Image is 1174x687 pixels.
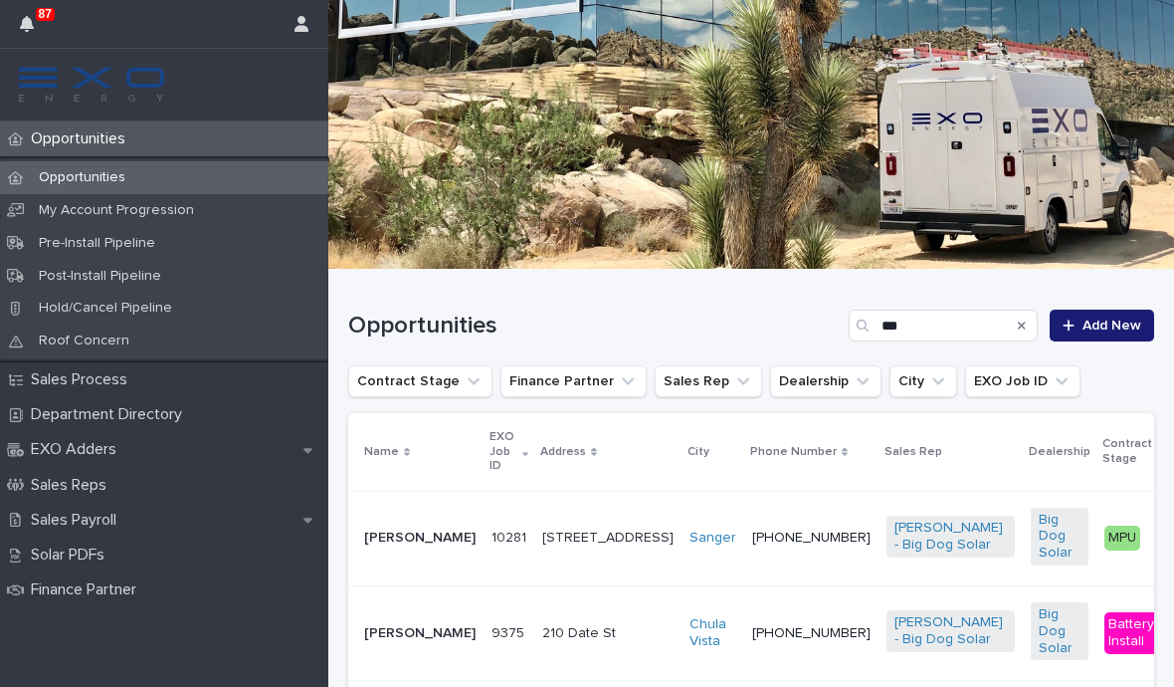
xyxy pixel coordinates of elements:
div: Battery Install [1104,612,1161,654]
p: Phone Number [750,441,837,463]
p: [STREET_ADDRESS] [542,530,674,547]
p: Name [364,441,399,463]
h1: Opportunities [348,312,841,341]
p: Finance Partner [23,580,152,599]
p: 10281 [491,526,530,547]
p: Hold/Cancel Pipeline [23,300,188,317]
p: Department Directory [23,405,198,424]
p: Contract Stage [1102,433,1152,470]
p: Sales Rep [884,441,942,463]
p: Opportunities [23,169,141,186]
a: Chula Vista [689,616,736,650]
a: [PHONE_NUMBER] [752,531,871,545]
span: Add New [1082,319,1141,333]
p: EXO Adders [23,440,132,459]
p: 9375 [491,621,528,642]
a: Sanger [689,530,736,547]
button: Dealership [770,365,881,397]
button: Contract Stage [348,365,492,397]
p: Pre-Install Pipeline [23,235,171,252]
button: Finance Partner [500,365,647,397]
p: [PERSON_NAME] [364,530,476,547]
p: Opportunities [23,129,141,148]
p: Roof Concern [23,333,145,349]
p: Post-Install Pipeline [23,268,177,285]
p: Solar PDFs [23,546,120,565]
p: Address [540,441,586,463]
p: [PERSON_NAME] [364,625,476,642]
button: EXO Job ID [965,365,1080,397]
a: [PERSON_NAME] - Big Dog Solar [894,520,1007,554]
a: [PHONE_NUMBER] [752,626,871,640]
p: My Account Progression [23,202,210,219]
button: Sales Rep [655,365,762,397]
img: FKS5r6ZBThi8E5hshIGi [16,65,167,105]
p: Dealership [1029,441,1090,463]
p: Sales Process [23,370,143,389]
div: MPU [1104,526,1140,551]
input: Search [849,310,1038,342]
p: Sales Reps [23,476,122,495]
p: Sales Payroll [23,511,132,530]
div: 87 [20,12,46,48]
a: Big Dog Solar [1039,512,1080,562]
p: 87 [39,7,52,21]
a: [PERSON_NAME] - Big Dog Solar [894,614,1007,648]
a: Add New [1050,310,1154,342]
p: EXO Job ID [489,426,517,477]
p: 210 Date St [542,625,674,642]
p: City [687,441,709,463]
button: City [889,365,957,397]
a: Big Dog Solar [1039,606,1080,656]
